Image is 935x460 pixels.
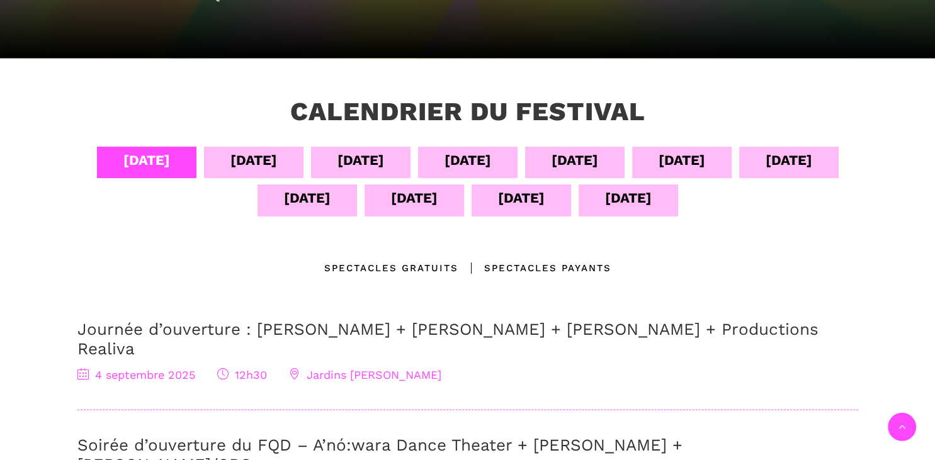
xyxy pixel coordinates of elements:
div: [DATE] [659,149,705,171]
h3: Calendrier du festival [290,96,645,128]
div: Spectacles gratuits [324,261,458,276]
span: 4 septembre 2025 [77,368,195,381]
span: Jardins [PERSON_NAME] [289,368,441,381]
div: [DATE] [123,149,170,171]
div: [DATE] [284,187,331,209]
div: [DATE] [766,149,812,171]
div: [DATE] [230,149,277,171]
a: Journée d’ouverture : [PERSON_NAME] + [PERSON_NAME] + [PERSON_NAME] + Productions Realiva [77,320,819,358]
div: Spectacles Payants [458,261,611,276]
div: [DATE] [337,149,384,171]
div: [DATE] [605,187,652,209]
div: [DATE] [552,149,598,171]
div: [DATE] [391,187,438,209]
div: [DATE] [445,149,491,171]
div: [DATE] [498,187,545,209]
span: 12h30 [217,368,267,381]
